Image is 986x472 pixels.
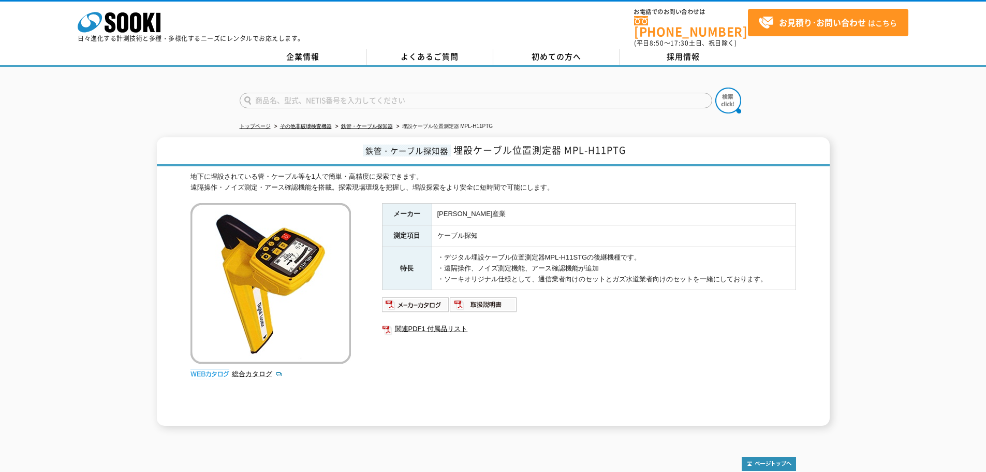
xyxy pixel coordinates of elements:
a: お見積り･お問い合わせはこちら [748,9,908,36]
span: 17:30 [670,38,689,48]
li: 埋設ケーブル位置測定器 MPL-H11PTG [394,121,493,132]
p: 日々進化する計測技術と多種・多様化するニーズにレンタルでお応えします。 [78,35,304,41]
span: 初めての方へ [532,51,581,62]
a: その他非破壊検査機器 [280,123,332,129]
span: はこちら [758,15,897,31]
th: 測定項目 [382,225,432,247]
span: 8:50 [650,38,664,48]
strong: お見積り･お問い合わせ [779,16,866,28]
input: 商品名、型式、NETIS番号を入力してください [240,93,712,108]
a: 取扱説明書 [450,304,518,311]
a: トップページ [240,123,271,129]
div: 地下に埋設されている管・ケーブル等を1人で簡単・高精度に探索できます。 遠隔操作・ノイズ測定・アース確認機能を搭載。探索現場環境を把握し、埋設探索をより安全に短時間で可能にします。 [190,171,796,193]
a: 初めての方へ [493,49,620,65]
a: 企業情報 [240,49,366,65]
td: ケーブル探知 [432,225,796,247]
a: 採用情報 [620,49,747,65]
span: (平日 ～ 土日、祝日除く) [634,38,737,48]
img: 埋設ケーブル位置測定器 MPL-H11PTG [190,203,351,364]
td: ・デジタル埋設ケーブル位置測定器MPL-H11STGの後継機種です。 ・遠隔操作、ノイズ測定機能、アース確認機能が追加 ・ソーキオリジナル仕様として、通信業者向けのセットとガズ水道業者向けのセッ... [432,247,796,290]
span: 鉄管・ケーブル探知器 [363,145,451,156]
span: お電話でのお問い合わせは [634,9,748,15]
a: よくあるご質問 [366,49,493,65]
th: 特長 [382,247,432,290]
th: メーカー [382,204,432,225]
img: トップページへ [742,457,796,471]
a: メーカーカタログ [382,304,450,311]
img: メーカーカタログ [382,296,450,313]
img: 取扱説明書 [450,296,518,313]
span: 埋設ケーブル位置測定器 MPL-H11PTG [453,143,626,157]
a: 鉄管・ケーブル探知器 [341,123,393,129]
a: [PHONE_NUMBER] [634,16,748,37]
img: btn_search.png [715,88,741,113]
a: 総合カタログ [232,370,283,378]
a: 関連PDF1 付属品リスト [382,322,796,336]
img: webカタログ [190,369,229,379]
td: [PERSON_NAME]産業 [432,204,796,225]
